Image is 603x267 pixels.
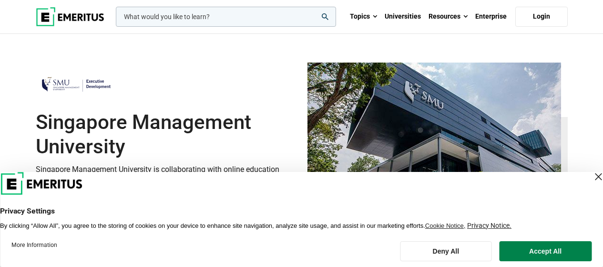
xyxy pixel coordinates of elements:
h1: Singapore Management University [36,110,296,159]
img: Singapore Management University [36,70,117,98]
a: Login [515,7,568,27]
img: Singapore Management University [307,63,561,238]
input: woocommerce-product-search-field-0 [116,7,336,27]
p: Singapore Management University is collaborating with online education provider Emeritus to offer... [36,163,296,224]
